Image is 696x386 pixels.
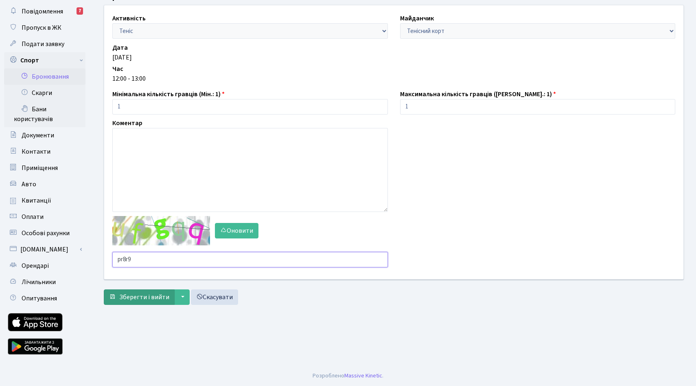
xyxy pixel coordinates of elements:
a: Квитанції [4,192,85,209]
a: Massive Kinetic [344,371,382,380]
a: Орендарі [4,258,85,274]
span: Оплати [22,212,44,221]
a: [DOMAIN_NAME] [4,241,85,258]
span: Квитанції [22,196,51,205]
a: Повідомлення7 [4,3,85,20]
a: Контакти [4,143,85,160]
span: Приміщення [22,163,58,172]
span: Авто [22,180,36,189]
span: Лічильники [22,278,56,287]
span: Подати заявку [22,40,64,49]
label: Майданчик [400,13,434,23]
label: Час [112,64,123,74]
button: Оновити [215,223,258,238]
label: Дата [112,43,128,53]
a: Бронювання [4,68,85,85]
a: Лічильники [4,274,85,290]
span: Зберегти і вийти [119,293,169,302]
label: Коментар [112,118,142,128]
button: Зберегти і вийти [104,289,175,305]
div: 12:00 - 13:00 [112,74,675,84]
label: Активність [112,13,146,23]
span: Пропуск в ЖК [22,23,61,32]
div: [DATE] [112,53,675,62]
a: Особові рахунки [4,225,85,241]
a: Скарги [4,85,85,101]
a: Оплати [4,209,85,225]
a: Опитування [4,290,85,307]
span: Документи [22,131,54,140]
label: Максимальна кількість гравців ([PERSON_NAME].: 1) [400,89,556,99]
a: Пропуск в ЖК [4,20,85,36]
span: Орендарі [22,261,49,270]
a: Документи [4,127,85,143]
span: Особові рахунки [22,229,70,238]
span: Опитування [22,294,57,303]
img: default [112,216,210,245]
input: Введіть текст із зображення [112,252,388,267]
div: Розроблено . [313,371,383,380]
a: Скасувати [191,289,238,305]
a: Приміщення [4,160,85,176]
a: Авто [4,176,85,192]
div: 7 [77,7,83,15]
span: Контакти [22,147,50,156]
a: Подати заявку [4,36,85,52]
a: Бани користувачів [4,101,85,127]
a: Спорт [4,52,85,68]
span: Повідомлення [22,7,63,16]
label: Мінімальна кількість гравців (Мін.: 1) [112,89,225,99]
